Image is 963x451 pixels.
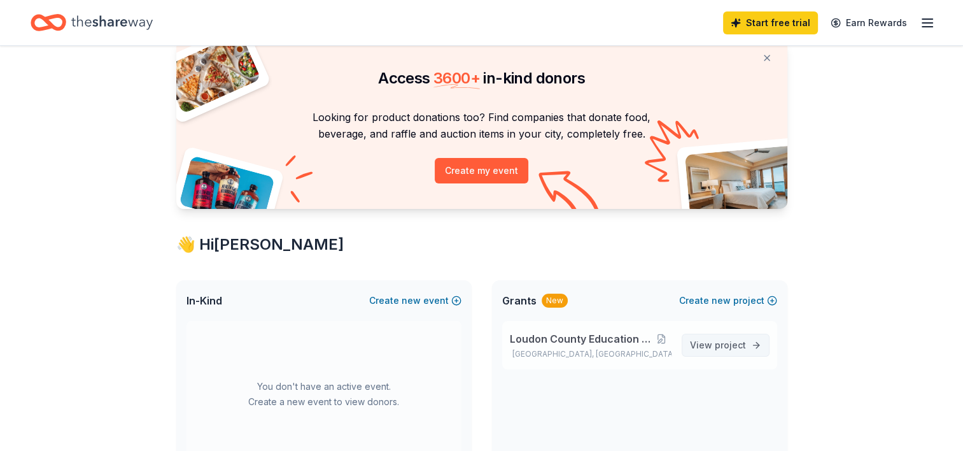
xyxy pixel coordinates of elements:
span: View [690,338,746,353]
span: Grants [502,293,537,308]
span: In-Kind [186,293,222,308]
button: Createnewevent [369,293,461,308]
div: New [542,294,568,308]
span: Access in-kind donors [378,69,585,87]
span: new [712,293,731,308]
a: View project [682,334,770,357]
p: Looking for product donations too? Find companies that donate food, beverage, and raffle and auct... [192,109,772,143]
a: Earn Rewards [823,11,915,34]
img: Curvy arrow [538,171,602,218]
span: Loudon County Education Foundation [510,331,652,347]
img: Pizza [162,32,261,114]
a: Home [31,8,153,38]
span: project [715,340,746,350]
button: Createnewproject [679,293,777,308]
span: new [402,293,421,308]
button: Create my event [435,158,528,183]
p: [GEOGRAPHIC_DATA], [GEOGRAPHIC_DATA] [510,349,671,359]
div: 👋 Hi [PERSON_NAME] [176,234,787,255]
span: 3600 + [433,69,480,87]
a: Start free trial [723,11,818,34]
